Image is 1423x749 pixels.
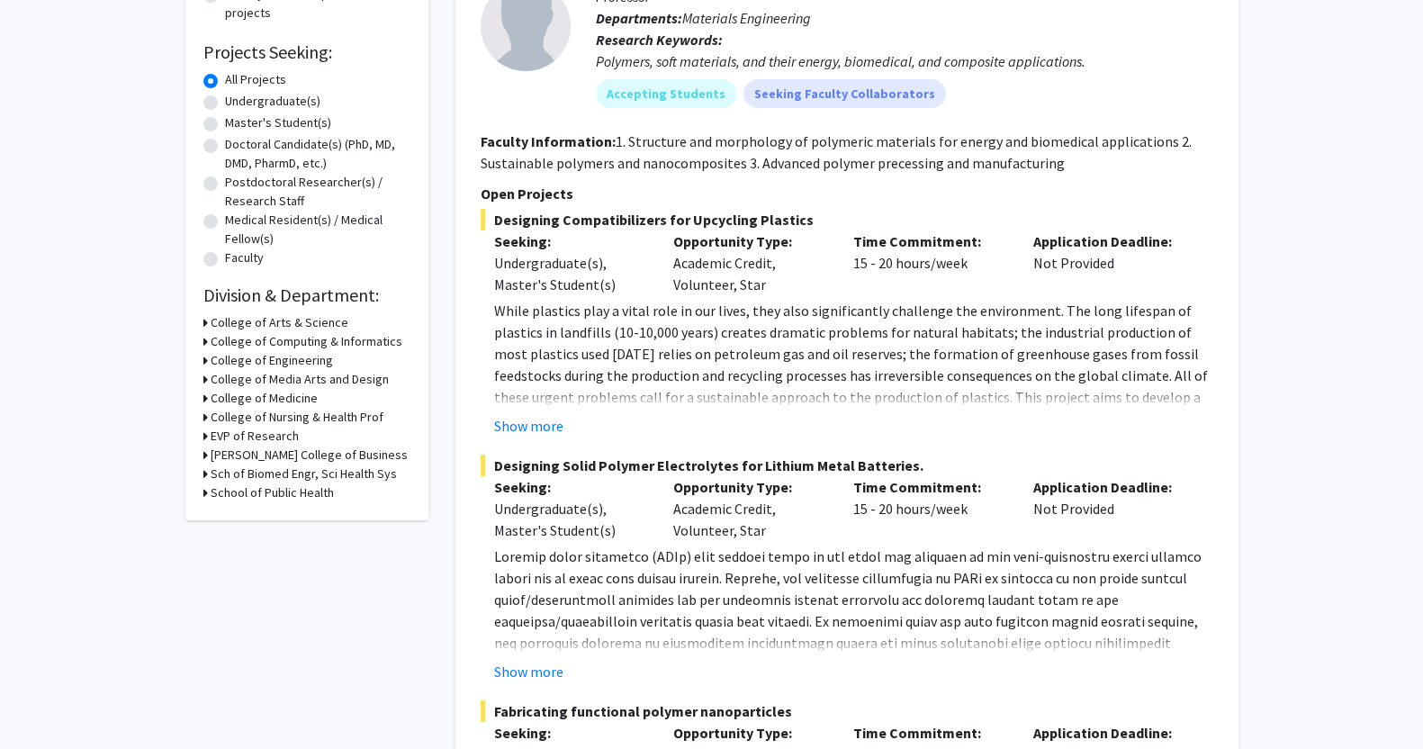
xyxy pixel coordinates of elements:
p: Time Commitment: [853,230,1006,252]
p: Application Deadline: [1033,476,1186,498]
p: Seeking: [494,230,647,252]
h3: College of Computing & Informatics [211,332,402,351]
span: Materials Engineering [682,9,811,27]
p: Application Deadline: [1033,722,1186,744]
h2: Projects Seeking: [203,41,410,63]
p: Time Commitment: [853,476,1006,498]
label: All Projects [225,70,286,89]
h3: [PERSON_NAME] College of Business [211,446,408,465]
h3: College of Media Arts and Design [211,370,389,389]
h3: College of Arts & Science [211,313,348,332]
label: Faculty [225,248,264,267]
fg-read-more: 1. Structure and morphology of polymeric materials for energy and biomedical applications 2. Sust... [481,132,1192,172]
p: Application Deadline: [1033,230,1186,252]
div: Polymers, soft materials, and their energy, biomedical, and composite applications. [596,50,1213,72]
div: Undergraduate(s), Master's Student(s) [494,252,647,295]
mat-chip: Seeking Faculty Collaborators [743,79,946,108]
b: Faculty Information: [481,132,616,150]
span: Designing Solid Polymer Electrolytes for Lithium Metal Batteries. [481,455,1213,476]
span: Designing Compatibilizers for Upcycling Plastics [481,209,1213,230]
div: 15 - 20 hours/week [840,230,1020,295]
button: Show more [494,415,563,437]
h3: School of Public Health [211,483,334,502]
div: Undergraduate(s), Master's Student(s) [494,498,647,541]
label: Medical Resident(s) / Medical Fellow(s) [225,211,410,248]
p: Open Projects [481,183,1213,204]
p: Opportunity Type: [673,722,826,744]
label: Postdoctoral Researcher(s) / Research Staff [225,173,410,211]
div: 15 - 20 hours/week [840,476,1020,541]
div: Academic Credit, Volunteer, Star [660,476,840,541]
label: Doctoral Candidate(s) (PhD, MD, DMD, PharmD, etc.) [225,135,410,173]
button: Show more [494,661,563,682]
div: Not Provided [1020,476,1200,541]
h3: Sch of Biomed Engr, Sci Health Sys [211,465,397,483]
span: While plastics play a vital role in our lives, they also significantly challenge the environment.... [494,302,1208,471]
span: Fabricating functional polymer nanoparticles [481,700,1213,722]
p: Opportunity Type: [673,230,826,252]
h3: College of Nursing & Health Prof [211,408,383,427]
p: Opportunity Type: [673,476,826,498]
iframe: Chat [1346,668,1409,735]
b: Departments: [596,9,682,27]
p: Seeking: [494,722,647,744]
h3: EVP of Research [211,427,299,446]
label: Undergraduate(s) [225,92,320,111]
h3: College of Engineering [211,351,333,370]
label: Master's Student(s) [225,113,331,132]
b: Research Keywords: [596,31,723,49]
h2: Division & Department: [203,284,410,306]
div: Academic Credit, Volunteer, Star [660,230,840,295]
h3: College of Medicine [211,389,318,408]
p: Seeking: [494,476,647,498]
p: Time Commitment: [853,722,1006,744]
mat-chip: Accepting Students [596,79,736,108]
div: Not Provided [1020,230,1200,295]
